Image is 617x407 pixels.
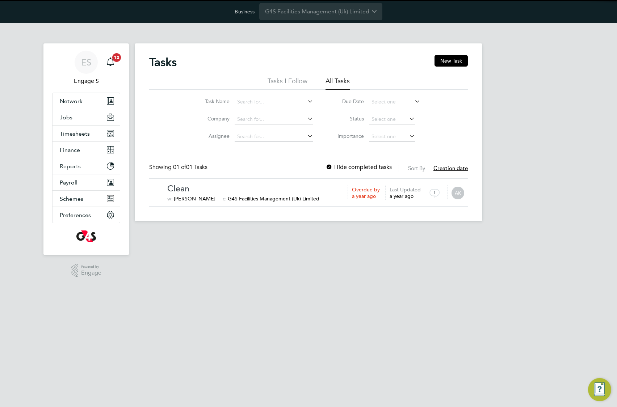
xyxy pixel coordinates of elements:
span: Network [60,98,83,105]
span: Timesheets [60,130,90,137]
a: Powered byEngage [71,264,102,277]
label: Status [331,115,364,122]
button: Engage Resource Center [588,378,611,401]
label: Sort By [408,165,425,171]
button: Payroll [53,174,120,190]
span: Engage [81,270,101,276]
label: Assignee [197,133,230,139]
span: 01 of [173,164,186,171]
span: 12 [112,53,121,62]
span: AK [452,187,464,199]
nav: Main navigation [43,43,129,255]
span: Payroll [60,179,77,186]
span: Schemes [60,195,83,202]
button: Jobs [53,109,120,125]
input: Select one [369,97,420,107]
input: Search for... [235,97,313,107]
button: Schemes [53,191,120,207]
span: Engage S [52,77,120,85]
button: Network [53,93,120,109]
a: Go to home page [52,230,120,242]
input: Select one [369,114,415,124]
span: Creation date [433,165,468,171]
a: ESEngage S [52,51,120,85]
span: Preferences [60,212,91,219]
input: Search for... [235,132,313,142]
label: Business [235,8,255,15]
span: Reports [60,163,81,170]
span: 1 [426,186,443,200]
li: All Tasks [326,77,350,90]
button: Finance [53,142,120,158]
h2: Tasks [149,55,177,69]
a: Clean [167,183,464,194]
span: Powered by [81,264,101,270]
img: g4s-logo-retina.png [76,230,96,242]
span: [PERSON_NAME] [174,195,215,202]
span: c: [223,195,227,202]
span: a year ago [390,193,414,199]
button: Reports [53,158,120,174]
input: Search for... [235,114,313,124]
span: a year ago [352,193,376,199]
label: Company [197,115,230,122]
label: Due Date [331,98,364,105]
span: w: [167,195,173,202]
label: Overdue by [352,186,380,193]
label: Task Name [197,98,230,105]
div: Showing [149,164,209,171]
span: Finance [60,147,80,153]
label: Hide completed tasks [326,164,392,171]
button: Preferences [53,207,120,223]
button: Timesheets [53,126,120,141]
li: Tasks I Follow [268,77,307,90]
span: G4S Facilities Management (Uk) Limited [228,195,319,202]
span: Jobs [60,114,72,121]
label: Last Updated [390,186,424,193]
span: 01 Tasks [173,164,207,171]
label: Importance [331,133,364,139]
a: 12 [103,51,118,74]
span: ES [81,58,91,67]
button: New Task [435,55,468,67]
input: Select one [369,132,415,142]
